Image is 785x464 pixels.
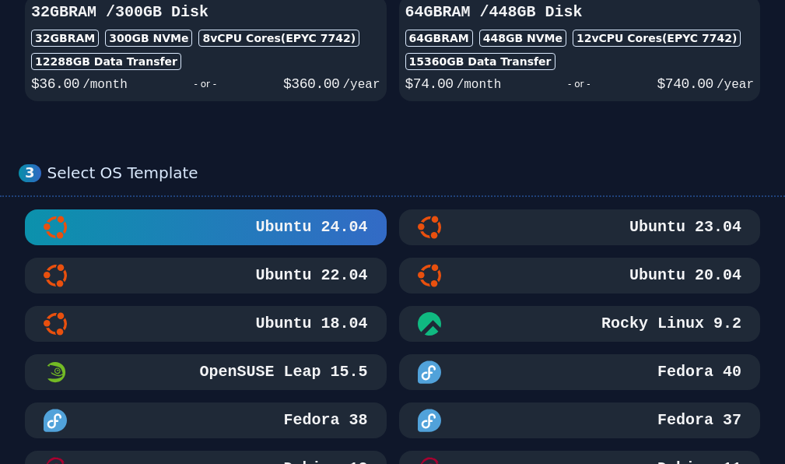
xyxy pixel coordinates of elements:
[25,402,387,438] button: Fedora 38Fedora 38
[252,265,367,286] h3: Ubuntu 22.04
[342,78,380,92] span: /year
[626,265,741,286] h3: Ubuntu 20.04
[626,216,741,238] h3: Ubuntu 23.04
[457,78,502,92] span: /month
[399,402,761,438] button: Fedora 37Fedora 37
[47,163,766,183] div: Select OS Template
[654,410,741,431] h3: Fedora 37
[280,410,367,431] h3: Fedora 38
[44,264,67,287] img: Ubuntu 22.04
[418,216,441,239] img: Ubuntu 23.04
[405,53,555,70] div: 15360 GB Data Transfer
[598,313,741,335] h3: Rocky Linux 9.2
[31,53,181,70] div: 12288 GB Data Transfer
[82,78,128,92] span: /month
[405,30,473,47] div: 64GB RAM
[128,73,283,95] div: - or -
[105,30,192,47] div: 300 GB NVMe
[44,360,67,384] img: OpenSUSE Leap 15.5 Minimal
[399,354,761,390] button: Fedora 40Fedora 40
[418,409,441,432] img: Fedora 37
[252,313,367,335] h3: Ubuntu 18.04
[196,361,367,383] h3: OpenSUSE Leap 15.5
[44,409,67,432] img: Fedora 38
[44,312,67,336] img: Ubuntu 18.04
[501,73,657,95] div: - or -
[44,216,67,239] img: Ubuntu 24.04
[19,164,41,182] div: 3
[717,78,754,92] span: /year
[198,30,359,47] div: 8 vCPU Cores (EPYC 7742)
[418,264,441,287] img: Ubuntu 20.04
[25,354,387,390] button: OpenSUSE Leap 15.5 MinimalOpenSUSE Leap 15.5
[399,258,761,294] button: Ubuntu 20.04Ubuntu 20.04
[31,76,79,92] span: $ 36.00
[418,360,441,384] img: Fedora 40
[31,2,380,23] h3: 32GB RAM / 300 GB Disk
[31,30,99,47] div: 32GB RAM
[418,312,441,336] img: Rocky Linux 9.2
[252,216,367,238] h3: Ubuntu 24.04
[399,209,761,245] button: Ubuntu 23.04Ubuntu 23.04
[479,30,566,47] div: 448 GB NVMe
[25,209,387,245] button: Ubuntu 24.04Ubuntu 24.04
[657,76,713,92] span: $ 740.00
[405,2,755,23] h3: 64GB RAM / 448 GB Disk
[405,76,454,92] span: $ 74.00
[25,306,387,342] button: Ubuntu 18.04Ubuntu 18.04
[399,306,761,342] button: Rocky Linux 9.2Rocky Linux 9.2
[283,76,339,92] span: $ 360.00
[573,30,741,47] div: 12 vCPU Cores (EPYC 7742)
[25,258,387,294] button: Ubuntu 22.04Ubuntu 22.04
[654,361,741,383] h3: Fedora 40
